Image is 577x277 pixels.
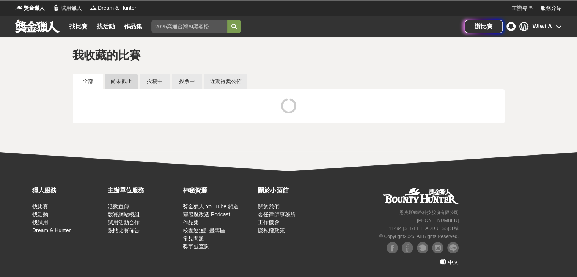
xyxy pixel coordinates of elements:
a: 找活動 [32,211,48,217]
div: Wiwi A [532,22,552,31]
a: 常見問題 [183,235,204,241]
a: 試用活動合作 [107,219,139,225]
a: 近期得獎公佈 [204,74,247,89]
a: 找比賽 [66,21,91,32]
a: 辦比賽 [465,20,503,33]
small: 11494 [STREET_ADDRESS] 3 樓 [389,226,459,231]
a: 隱私權政策 [258,227,285,233]
div: 獵人服務 [32,186,104,195]
img: Logo [90,4,97,11]
span: 獎金獵人 [24,4,45,12]
img: Facebook [387,242,398,253]
a: Dream & Hunter [32,227,71,233]
a: 關於我們 [258,203,279,209]
a: 工作機會 [258,219,279,225]
img: Logo [52,4,60,11]
h1: 我收藏的比賽 [72,49,505,62]
a: 獎金獵人 YouTube 頻道 [183,203,239,209]
a: 尚未截止 [105,74,138,89]
small: 恩克斯網路科技股份有限公司 [399,210,459,215]
img: Instagram [432,242,443,253]
small: [PHONE_NUMBER] [417,218,459,223]
a: 投稿中 [140,74,170,89]
a: 活動宣傳 [107,203,129,209]
a: Logo試用獵人 [52,4,82,12]
span: Dream & Hunter [98,4,136,12]
div: W [519,22,528,31]
div: 神秘資源 [183,186,254,195]
a: 找試用 [32,219,48,225]
img: Facebook [402,242,413,253]
small: © Copyright 2025 . All Rights Reserved. [379,234,459,239]
a: 委任律師事務所 [258,211,295,217]
a: 主辦專區 [512,4,533,12]
img: Logo [15,4,23,11]
a: 投票中 [172,74,202,89]
a: 找比賽 [32,203,48,209]
img: LINE [447,242,459,253]
span: 中文 [448,259,459,265]
a: LogoDream & Hunter [90,4,136,12]
img: Plurk [417,242,428,253]
div: 主辦單位服務 [107,186,179,195]
a: 作品集 [121,21,145,32]
a: 校園巡迴計畫專區 [183,227,225,233]
div: 關於小酒館 [258,186,329,195]
a: 找活動 [94,21,118,32]
input: 2025高通台灣AI黑客松 [151,20,227,33]
a: 服務介紹 [541,4,562,12]
a: 靈感魔改造 Podcast [183,211,230,217]
a: 全部 [73,74,103,89]
a: Logo獎金獵人 [15,4,45,12]
a: 獎字號查詢 [183,243,209,249]
a: 作品集 [183,219,199,225]
a: 競賽網站模組 [107,211,139,217]
a: 張貼比賽佈告 [107,227,139,233]
span: 試用獵人 [61,4,82,12]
